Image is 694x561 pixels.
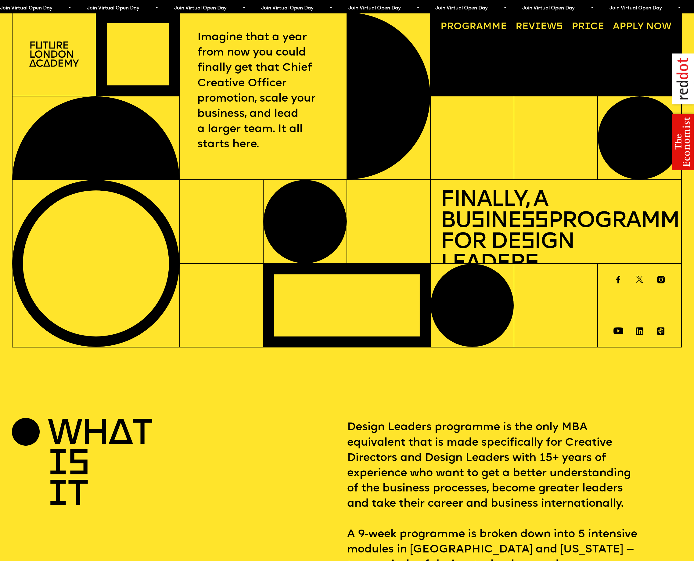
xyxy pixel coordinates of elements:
[521,231,534,254] span: s
[329,6,332,11] span: •
[511,17,568,37] a: Reviews
[68,6,71,11] span: •
[608,17,676,37] a: Apply now
[591,6,593,11] span: •
[525,253,538,275] span: s
[521,210,548,232] span: ss
[613,22,620,32] span: A
[476,22,483,32] span: a
[155,6,158,11] span: •
[243,6,245,11] span: •
[197,30,329,152] p: Imagine that a year from now you could finally get that Chief Creative Officer promotion, scale y...
[436,17,512,37] a: Programme
[48,420,103,511] h2: WHAT IS IT
[567,17,609,37] a: Price
[504,6,506,11] span: •
[440,190,671,274] h1: Finally, a Bu ine Programme for De ign Leader
[678,6,681,11] span: •
[416,6,419,11] span: •
[471,210,484,232] span: s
